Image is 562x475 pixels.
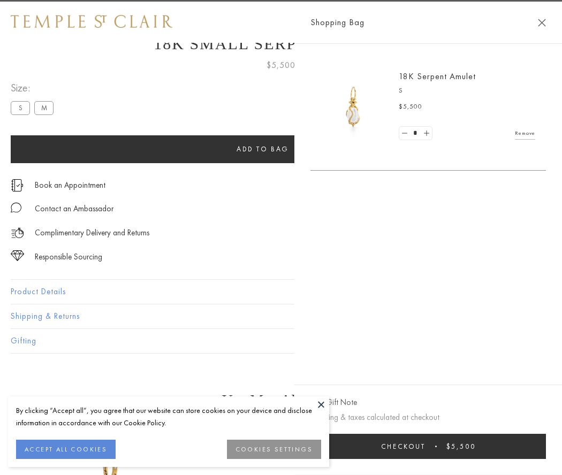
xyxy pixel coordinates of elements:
button: Product Details [11,280,551,304]
img: P51836-E11SERPPV [321,75,385,139]
a: Book an Appointment [35,179,105,191]
div: By clicking “Accept all”, you agree that our website can store cookies on your device and disclos... [16,404,321,429]
a: Set quantity to 2 [421,127,431,140]
img: icon_delivery.svg [11,226,24,240]
a: Remove [515,127,535,139]
span: $5,500 [399,102,422,112]
button: Shipping & Returns [11,304,551,328]
label: M [34,101,54,114]
span: Size: [11,79,58,97]
button: Close Shopping Bag [538,19,546,27]
img: Temple St. Clair [11,15,172,28]
span: Add to bag [237,144,289,154]
button: COOKIES SETTINGS [227,440,321,459]
button: ACCEPT ALL COOKIES [16,440,116,459]
p: Complimentary Delivery and Returns [35,226,149,240]
span: $5,500 [446,442,476,451]
button: Add Gift Note [310,396,357,409]
h1: 18K Small Serpent Amulet [11,35,551,53]
a: 18K Serpent Amulet [399,71,476,82]
label: S [11,101,30,114]
button: Gifting [11,329,551,353]
span: Checkout [381,442,426,451]
button: Checkout $5,500 [310,434,546,459]
button: Add to bag [11,135,515,163]
h3: You May Also Like [27,392,535,409]
img: MessageIcon-01_2.svg [11,202,21,213]
p: Shipping & taxes calculated at checkout [310,411,546,424]
div: Responsible Sourcing [35,250,102,264]
span: $5,500 [267,58,295,72]
a: Set quantity to 0 [399,127,410,140]
p: S [399,86,535,96]
img: icon_sourcing.svg [11,250,24,261]
div: Contact an Ambassador [35,202,113,216]
span: Shopping Bag [310,16,364,29]
img: icon_appointment.svg [11,179,24,191]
